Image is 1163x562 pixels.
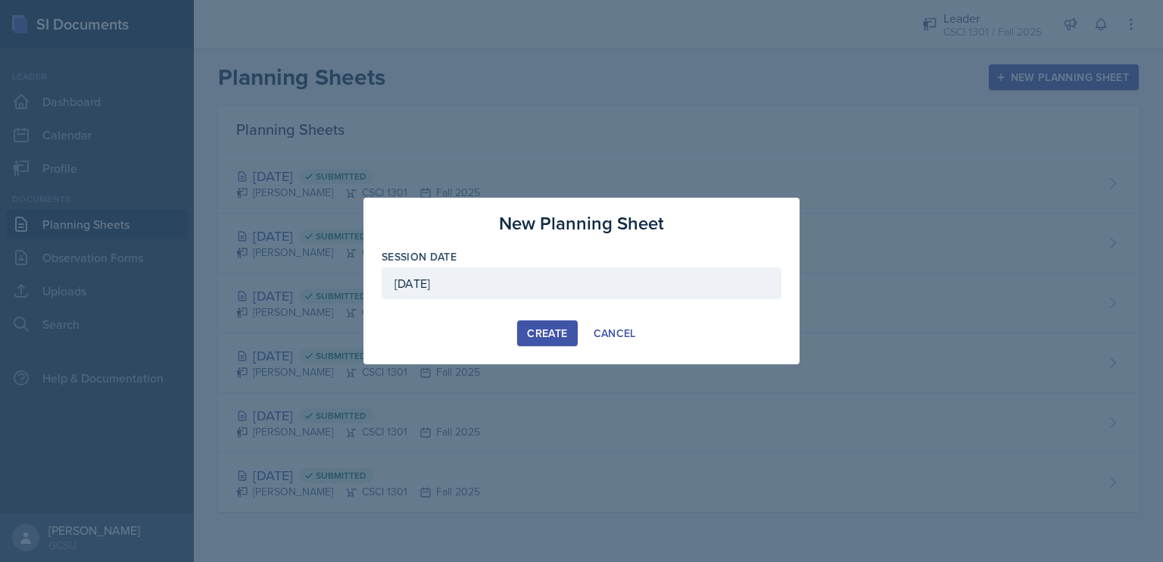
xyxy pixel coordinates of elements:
div: Create [527,327,567,339]
button: Create [517,320,577,346]
label: Session Date [382,249,457,264]
div: Cancel [594,327,636,339]
h3: New Planning Sheet [499,210,664,237]
button: Cancel [584,320,646,346]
